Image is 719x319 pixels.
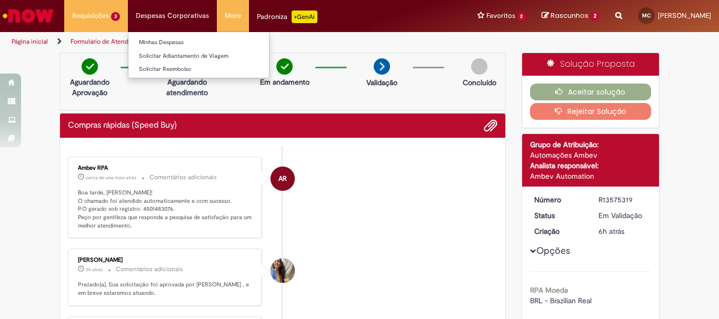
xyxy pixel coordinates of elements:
[128,32,269,78] ul: Despesas Corporativas
[530,84,652,100] button: Aceitar solução
[471,58,487,75] img: img-circle-grey.png
[78,165,253,171] div: Ambev RPA
[128,50,269,62] a: Solicitar Adiantamento de Viagem
[292,11,317,23] p: +GenAi
[72,11,109,21] span: Requisições
[526,194,591,205] dt: Número
[642,12,651,19] span: MC
[162,77,213,98] p: Aguardando atendimento
[82,58,98,75] img: check-circle-green.png
[526,226,591,236] dt: Criação
[271,167,295,191] div: Ambev RPA
[68,121,177,130] h2: Compras rápidas (Speed Buy) Histórico de tíquete
[530,171,652,181] div: Ambev Automation
[86,174,136,181] span: cerca de uma hora atrás
[598,194,647,205] div: R13575319
[128,37,269,48] a: Minhas Despesas
[8,32,472,52] ul: Trilhas de página
[78,189,253,230] p: Boa tarde, [PERSON_NAME]! O chamado foi atendido automaticamente e com sucesso. P.O gerado sob re...
[530,160,652,171] div: Analista responsável:
[278,166,287,191] span: AR
[111,12,120,21] span: 3
[598,226,647,236] div: 29/09/2025 09:28:56
[149,173,217,182] small: Comentários adicionais
[598,210,647,221] div: Em Validação
[463,77,496,88] p: Concluído
[1,5,55,26] img: ServiceNow
[71,37,148,46] a: Formulário de Atendimento
[12,37,48,46] a: Página inicial
[116,265,183,274] small: Comentários adicionais
[598,227,624,236] span: 6h atrás
[530,285,568,295] b: RPA Moeda
[260,77,309,87] p: Em andamento
[374,58,390,75] img: arrow-next.png
[658,11,711,20] span: [PERSON_NAME]
[517,12,526,21] span: 2
[526,210,591,221] dt: Status
[486,11,515,21] span: Favoritos
[257,11,317,23] div: Padroniza
[551,11,588,20] span: Rascunhos
[86,266,103,273] time: 29/09/2025 13:33:55
[64,77,115,98] p: Aguardando Aprovação
[530,139,652,150] div: Grupo de Atribuição:
[530,103,652,120] button: Rejeitar Solução
[598,227,624,236] time: 29/09/2025 09:28:56
[542,11,600,21] a: Rascunhos
[590,12,600,21] span: 2
[522,53,660,76] div: Solução Proposta
[128,64,269,75] a: Solicitar Reembolso
[271,259,295,283] div: Camila Rodrigues Chaves Nogueira
[484,119,497,132] button: Adicionar anexos
[86,266,103,273] span: 2h atrás
[78,257,253,263] div: [PERSON_NAME]
[86,174,136,181] time: 29/09/2025 14:13:04
[530,296,592,305] span: BRL - Brazilian Real
[78,281,253,297] p: Prezado(a), Sua solicitação foi aprovada por [PERSON_NAME] , e em breve estaremos atuando.
[530,150,652,160] div: Automações Ambev
[366,77,397,88] p: Validação
[136,11,209,21] span: Despesas Corporativas
[225,11,241,21] span: More
[276,58,293,75] img: check-circle-green.png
